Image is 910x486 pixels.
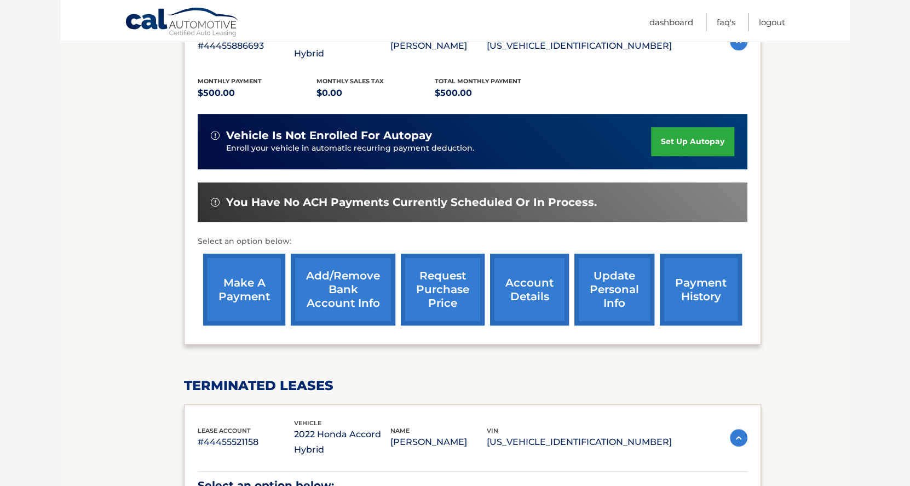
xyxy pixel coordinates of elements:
span: vehicle [294,419,321,427]
span: Total Monthly Payment [435,77,521,85]
span: name [390,427,410,434]
p: $0.00 [316,85,435,101]
p: [US_VEHICLE_IDENTIFICATION_NUMBER] [487,434,672,450]
p: Enroll your vehicle in automatic recurring payment deduction. [226,142,651,155]
h2: terminated leases [184,378,761,394]
a: set up autopay [651,127,734,156]
p: #44455886693 [198,38,294,54]
p: [PERSON_NAME] [390,38,487,54]
img: accordion-active.svg [730,429,747,447]
img: alert-white.svg [211,131,220,140]
p: $500.00 [435,85,554,101]
a: account details [490,254,569,325]
span: Monthly Payment [198,77,262,85]
span: You have no ACH payments currently scheduled or in process. [226,196,597,209]
span: vin [487,427,498,434]
a: payment history [660,254,742,325]
p: #44455521158 [198,434,294,450]
span: lease account [198,427,251,434]
p: 2025 Honda CR-V Hybrid [294,31,390,61]
p: [US_VEHICLE_IDENTIFICATION_NUMBER] [487,38,672,54]
a: Dashboard [649,13,693,31]
span: Monthly sales Tax [316,77,384,85]
img: alert-white.svg [211,198,220,207]
p: Select an option below: [198,235,747,248]
a: request purchase price [401,254,485,325]
a: Add/Remove bank account info [291,254,395,325]
p: 2022 Honda Accord Hybrid [294,427,390,458]
p: [PERSON_NAME] [390,434,487,450]
a: make a payment [203,254,285,325]
a: Logout [759,13,785,31]
a: update personal info [574,254,654,325]
a: FAQ's [717,13,735,31]
p: $500.00 [198,85,316,101]
a: Cal Automotive [125,7,240,39]
span: vehicle is not enrolled for autopay [226,129,432,142]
